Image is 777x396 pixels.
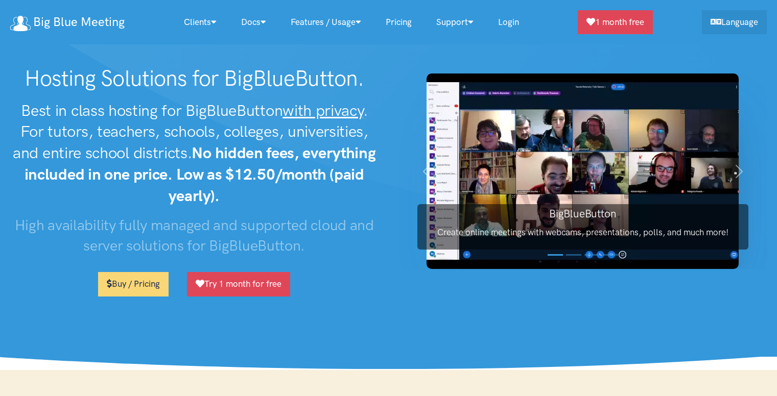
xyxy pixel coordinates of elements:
strong: No hidden fees, everything included in one price. Low as $12.50/month (paid yearly). [25,143,376,205]
a: Try 1 month for free [187,272,290,296]
a: Features / Usage [278,11,373,33]
a: Clients [172,11,229,33]
a: Support [424,11,486,33]
a: 1 month free [578,10,653,34]
a: Pricing [373,11,424,33]
a: Buy / Pricing [98,272,169,296]
a: Big Blue Meeting [10,11,125,33]
h2: Best in class hosting for BigBlueButton . For tutors, teachers, schools, colleges, universities, ... [10,100,379,207]
p: Create online meetings with webcams, presentations, polls, and much more! [417,226,748,239]
h1: Hosting Solutions for BigBlueButton. [10,65,379,92]
h3: BigBlueButton [417,206,748,221]
a: Language [702,10,767,34]
img: BigBlueButton screenshot [427,73,739,269]
a: Login [486,11,531,33]
h3: High availability fully managed and supported cloud and server solutions for BigBlueButton. [10,215,379,256]
a: Docs [229,11,278,33]
img: logo [10,16,31,31]
u: with privacy [282,101,363,120]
